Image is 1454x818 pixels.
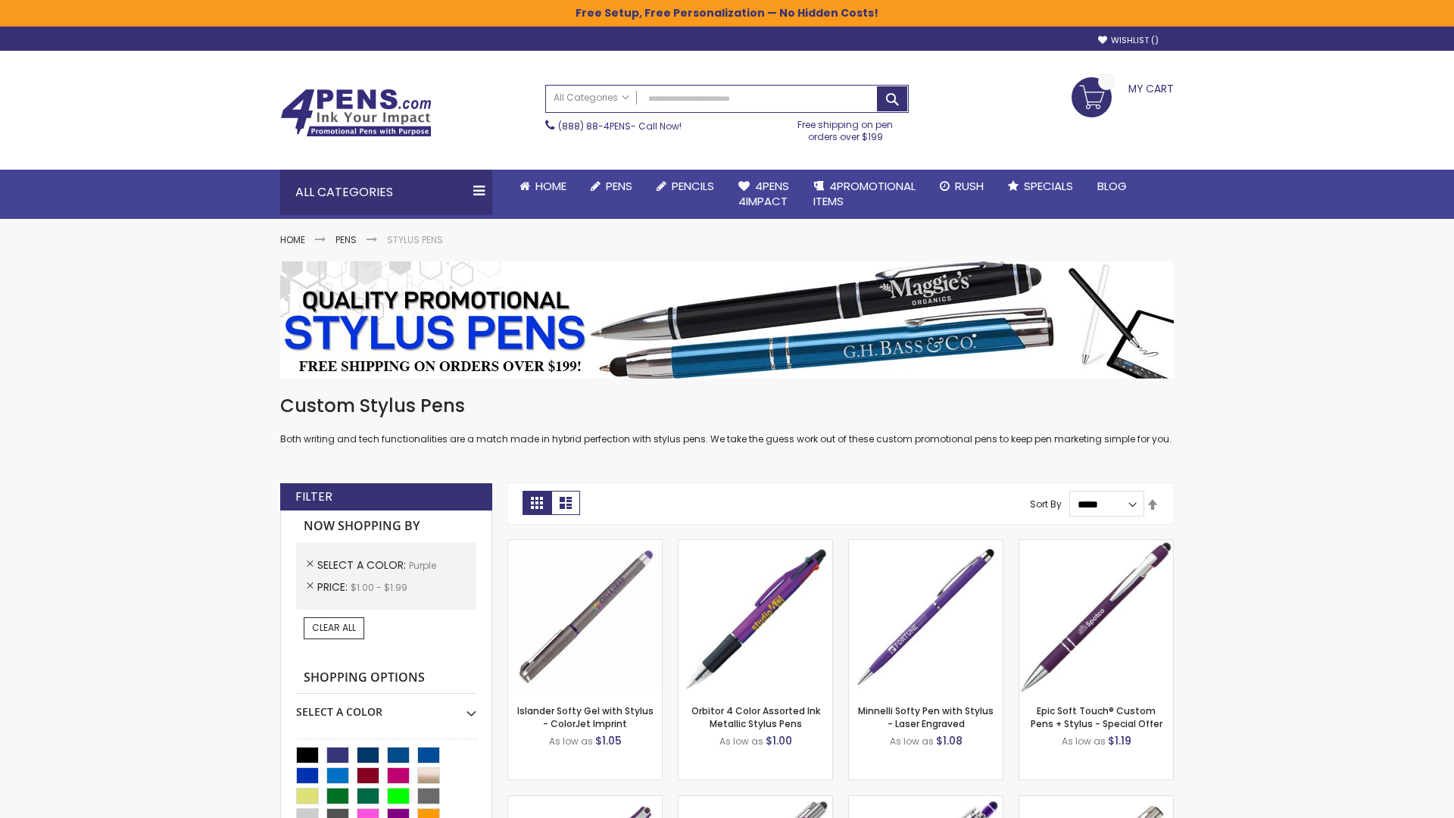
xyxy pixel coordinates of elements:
[507,170,579,203] a: Home
[936,733,963,748] span: $1.08
[738,178,789,209] span: 4Pens 4impact
[1019,540,1173,694] img: 4P-MS8B-Purple
[546,86,637,111] a: All Categories
[679,795,832,808] a: Tres-Chic with Stylus Metal Pen - Standard Laser-Purple
[1097,178,1127,194] span: Blog
[508,539,662,552] a: Islander Softy Gel with Stylus - ColorJet Imprint-Purple
[679,539,832,552] a: Orbitor 4 Color Assorted Ink Metallic Stylus Pens-Purple
[280,89,432,137] img: 4Pens Custom Pens and Promotional Products
[554,92,629,104] span: All Categories
[304,617,364,638] a: Clear All
[813,178,916,209] span: 4PROMOTIONAL ITEMS
[1031,704,1162,729] a: Epic Soft Touch® Custom Pens + Stylus - Special Offer
[858,704,994,729] a: Minnelli Softy Pen with Stylus - Laser Engraved
[296,510,476,542] strong: Now Shopping by
[726,170,801,219] a: 4Pens4impact
[1019,795,1173,808] a: Tres-Chic Touch Pen - Standard Laser-Purple
[849,540,1003,694] img: Minnelli Softy Pen with Stylus - Laser Engraved-Purple
[296,662,476,695] strong: Shopping Options
[508,540,662,694] img: Islander Softy Gel with Stylus - ColorJet Imprint-Purple
[766,733,792,748] span: $1.00
[1019,539,1173,552] a: 4P-MS8B-Purple
[409,559,436,572] span: Purple
[280,233,305,246] a: Home
[1030,498,1062,510] label: Sort By
[549,735,593,748] span: As low as
[280,261,1174,379] img: Stylus Pens
[691,704,820,729] a: Orbitor 4 Color Assorted Ink Metallic Stylus Pens
[996,170,1085,203] a: Specials
[312,621,356,634] span: Clear All
[523,491,551,515] strong: Grid
[1098,35,1159,46] a: Wishlist
[801,170,928,219] a: 4PROMOTIONALITEMS
[558,120,682,133] span: - Call Now!
[280,394,1174,418] h1: Custom Stylus Pens
[280,394,1174,446] div: Both writing and tech functionalities are a match made in hybrid perfection with stylus pens. We ...
[1108,733,1131,748] span: $1.19
[1085,170,1139,203] a: Blog
[606,178,632,194] span: Pens
[508,795,662,808] a: Avendale Velvet Touch Stylus Gel Pen-Purple
[579,170,644,203] a: Pens
[849,539,1003,552] a: Minnelli Softy Pen with Stylus - Laser Engraved-Purple
[517,704,654,729] a: Islander Softy Gel with Stylus - ColorJet Imprint
[644,170,726,203] a: Pencils
[928,170,996,203] a: Rush
[890,735,934,748] span: As low as
[351,581,407,594] span: $1.00 - $1.99
[295,489,332,505] strong: Filter
[317,579,351,595] span: Price
[679,540,832,694] img: Orbitor 4 Color Assorted Ink Metallic Stylus Pens-Purple
[782,113,910,143] div: Free shipping on pen orders over $199
[535,178,566,194] span: Home
[1024,178,1073,194] span: Specials
[849,795,1003,808] a: Phoenix Softy with Stylus Pen - Laser-Purple
[296,694,476,720] div: Select A Color
[719,735,763,748] span: As low as
[955,178,984,194] span: Rush
[280,170,492,215] div: All Categories
[335,233,357,246] a: Pens
[1062,735,1106,748] span: As low as
[672,178,714,194] span: Pencils
[387,233,443,246] strong: Stylus Pens
[595,733,622,748] span: $1.05
[558,120,631,133] a: (888) 88-4PENS
[317,557,409,573] span: Select A Color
